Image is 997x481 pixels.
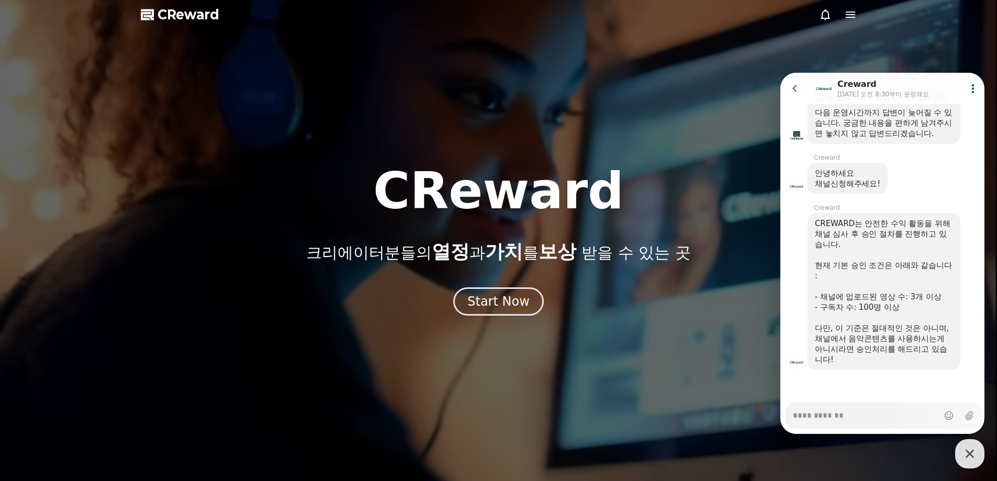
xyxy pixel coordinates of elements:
span: 열정 [432,241,469,262]
span: 보상 [539,241,576,262]
a: CReward [141,6,219,23]
p: 크리에이터분들의 과 를 받을 수 있는 곳 [306,241,690,262]
button: Start Now [453,287,544,316]
span: CReward [158,6,219,23]
a: Start Now [453,298,544,308]
h1: CReward [373,166,624,216]
iframe: Channel chat [780,73,984,434]
span: 가치 [485,241,523,262]
div: Start Now [467,293,530,310]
